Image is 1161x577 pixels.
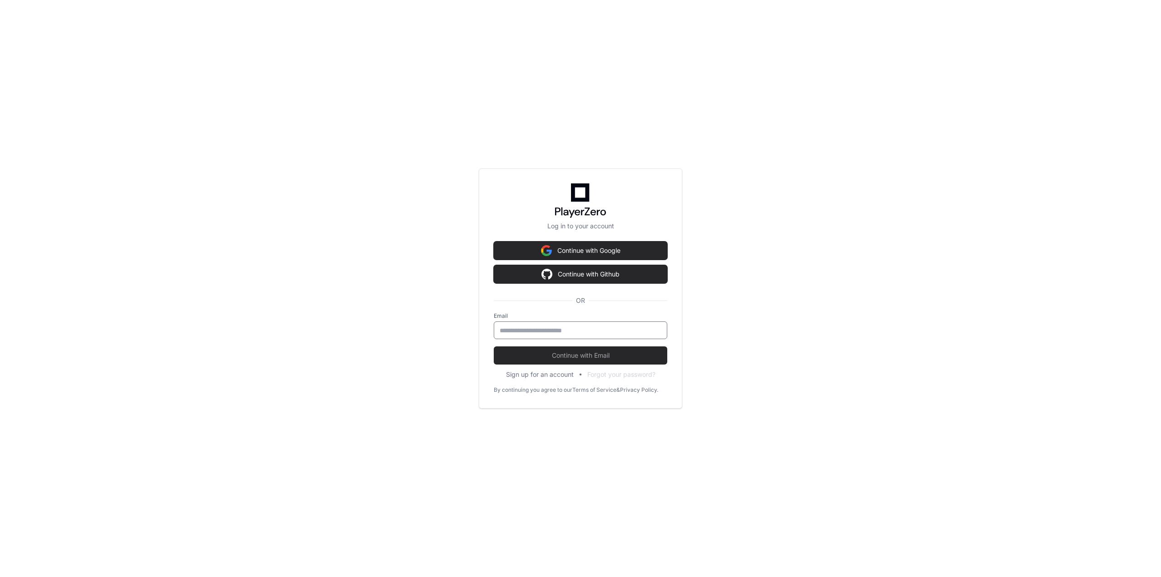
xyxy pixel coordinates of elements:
label: Email [494,312,667,320]
span: Continue with Email [494,351,667,360]
img: Sign in with google [541,242,552,260]
button: Sign up for an account [506,370,574,379]
p: Log in to your account [494,222,667,231]
button: Continue with Github [494,265,667,283]
a: Terms of Service [572,386,616,394]
button: Continue with Email [494,346,667,365]
div: By continuing you agree to our [494,386,572,394]
img: Sign in with google [541,265,552,283]
button: Continue with Google [494,242,667,260]
a: Privacy Policy. [620,386,658,394]
span: OR [572,296,589,305]
button: Forgot your password? [587,370,655,379]
div: & [616,386,620,394]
